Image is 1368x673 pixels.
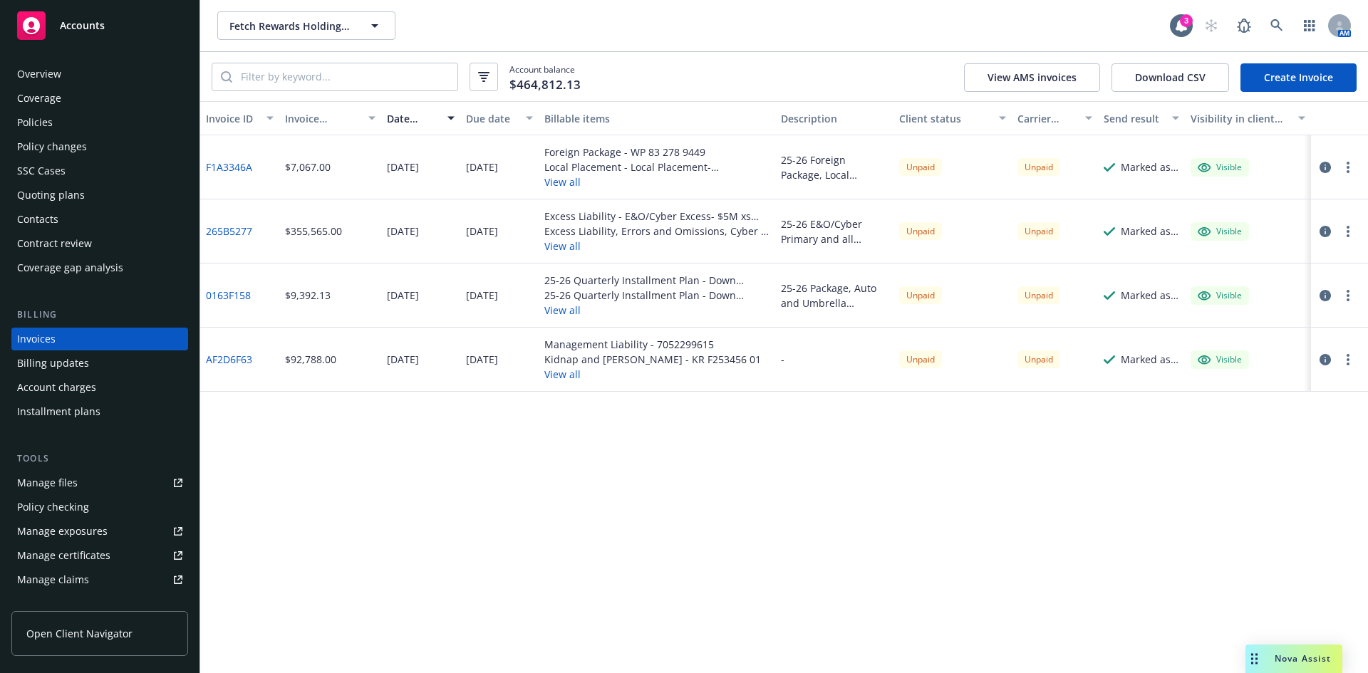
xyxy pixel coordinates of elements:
[899,158,942,176] div: Unpaid
[11,544,188,567] a: Manage certificates
[11,520,188,543] span: Manage exposures
[466,111,518,126] div: Due date
[11,232,188,255] a: Contract review
[17,400,100,423] div: Installment plans
[1121,160,1179,174] div: Marked as sent
[11,111,188,134] a: Policies
[11,376,188,399] a: Account charges
[11,328,188,350] a: Invoices
[1263,11,1291,40] a: Search
[11,208,188,231] a: Contacts
[1017,222,1060,240] div: Unpaid
[781,281,888,311] div: 25-26 Package, Auto and Umbrella Quarterly Installment- Down Payment
[1180,14,1193,27] div: 3
[206,111,258,126] div: Invoice ID
[509,75,581,94] span: $464,812.13
[11,568,188,591] a: Manage claims
[387,352,419,367] div: [DATE]
[11,452,188,466] div: Tools
[509,63,581,90] span: Account balance
[899,111,990,126] div: Client status
[1098,101,1185,135] button: Send result
[17,544,110,567] div: Manage certificates
[544,239,769,254] button: View all
[544,224,769,239] div: Excess Liability, Errors and Omissions, Cyber - E&O/Cyber Excess- $5M xs $10M - MTE9049317 00
[544,111,769,126] div: Billable items
[381,101,460,135] button: Date issued
[1198,161,1242,174] div: Visible
[1198,353,1242,366] div: Visible
[285,160,331,174] div: $7,067.00
[1017,350,1060,368] div: Unpaid
[1198,289,1242,302] div: Visible
[460,101,539,135] button: Due date
[466,160,498,174] div: [DATE]
[544,209,769,224] div: Excess Liability - E&O/Cyber Excess- $5M xs $5M - G71216597 003
[11,593,188,615] a: Manage BORs
[17,471,78,494] div: Manage files
[11,471,188,494] a: Manage files
[387,111,439,126] div: Date issued
[17,328,56,350] div: Invoices
[11,63,188,85] a: Overview
[206,224,252,239] a: 265B5277
[1295,11,1324,40] a: Switch app
[17,208,58,231] div: Contacts
[544,367,761,382] button: View all
[285,352,336,367] div: $92,788.00
[466,288,498,303] div: [DATE]
[11,256,188,279] a: Coverage gap analysis
[1017,158,1060,176] div: Unpaid
[544,273,769,288] div: 25-26 Quarterly Installment Plan - Down payment
[893,101,1012,135] button: Client status
[221,71,232,83] svg: Search
[17,184,85,207] div: Quoting plans
[775,101,893,135] button: Description
[285,288,331,303] div: $9,392.13
[11,160,188,182] a: SSC Cases
[279,101,382,135] button: Invoice amount
[781,216,888,246] div: 25-26 E&O/Cyber Primary and all Excess Layers- Full Pay
[1240,63,1357,92] a: Create Invoice
[17,111,53,134] div: Policies
[387,160,419,174] div: [DATE]
[285,224,342,239] div: $355,565.00
[544,145,769,160] div: Foreign Package - WP 83 278 9449
[466,352,498,367] div: [DATE]
[11,135,188,158] a: Policy changes
[17,593,84,615] div: Manage BORs
[229,19,353,33] span: Fetch Rewards Holdings, Inc.
[781,111,888,126] div: Description
[11,400,188,423] a: Installment plans
[285,111,361,126] div: Invoice amount
[1017,111,1077,126] div: Carrier status
[11,352,188,375] a: Billing updates
[1121,288,1179,303] div: Marked as sent
[544,303,769,318] button: View all
[466,224,498,239] div: [DATE]
[11,308,188,322] div: Billing
[899,286,942,304] div: Unpaid
[1017,286,1060,304] div: Unpaid
[1104,111,1164,126] div: Send result
[17,135,87,158] div: Policy changes
[232,63,457,90] input: Filter by keyword...
[1191,111,1290,126] div: Visibility in client dash
[17,520,108,543] div: Manage exposures
[206,160,252,174] a: F1A3346A
[17,376,96,399] div: Account charges
[26,626,133,641] span: Open Client Navigator
[206,352,252,367] a: AF2D6F63
[60,20,105,31] span: Accounts
[200,101,279,135] button: Invoice ID
[1121,224,1179,239] div: Marked as sent
[1121,352,1179,367] div: Marked as sent
[1230,11,1258,40] a: Report a Bug
[1111,63,1229,92] button: Download CSV
[1275,652,1331,664] span: Nova Assist
[899,350,942,368] div: Unpaid
[17,232,92,255] div: Contract review
[899,222,942,240] div: Unpaid
[11,496,188,518] a: Policy checking
[11,184,188,207] a: Quoting plans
